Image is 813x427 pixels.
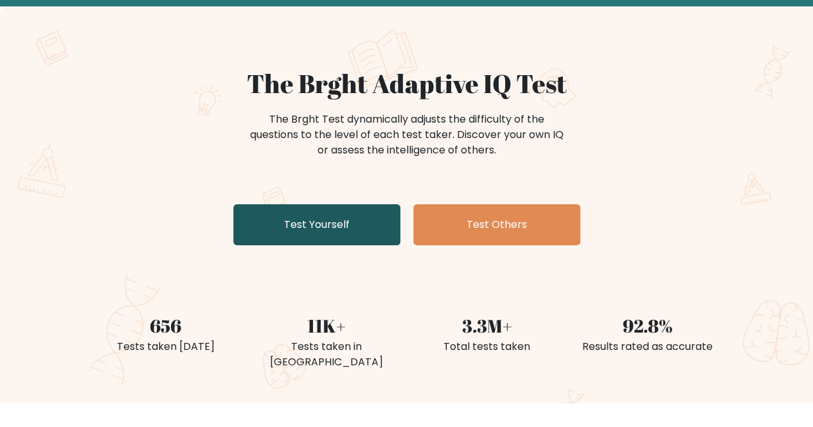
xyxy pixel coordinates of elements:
[93,339,238,354] div: Tests taken [DATE]
[415,312,560,339] div: 3.3M+
[254,312,399,339] div: 11K+
[413,204,580,245] a: Test Others
[254,339,399,370] div: Tests taken in [GEOGRAPHIC_DATA]
[233,204,400,245] a: Test Yourself
[575,312,720,339] div: 92.8%
[93,312,238,339] div: 656
[246,112,567,158] div: The Brght Test dynamically adjusts the difficulty of the questions to the level of each test take...
[575,339,720,354] div: Results rated as accurate
[93,68,720,99] h1: The Brght Adaptive IQ Test
[415,339,560,354] div: Total tests taken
